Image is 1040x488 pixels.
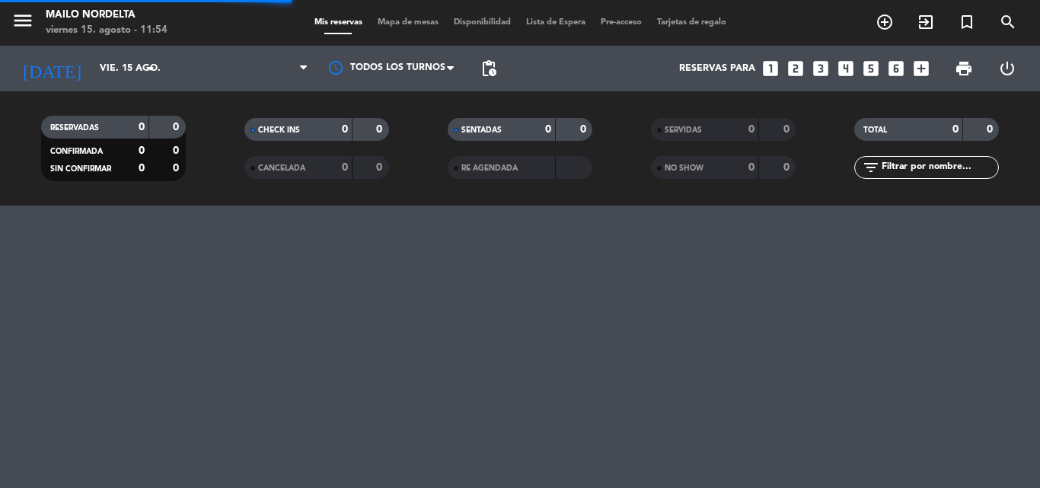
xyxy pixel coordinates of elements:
span: Tarjetas de regalo [649,18,734,27]
strong: 0 [783,162,793,173]
strong: 0 [139,145,145,156]
strong: 0 [783,124,793,135]
i: looks_5 [861,59,881,78]
span: CANCELADA [258,164,305,172]
i: exit_to_app [917,13,935,31]
i: turned_in_not [958,13,976,31]
span: Pre-acceso [593,18,649,27]
span: Reservas para [679,63,755,74]
input: Filtrar por nombre... [880,159,998,176]
strong: 0 [173,145,182,156]
span: Mis reservas [307,18,370,27]
i: add_box [911,59,931,78]
i: looks_two [786,59,806,78]
strong: 0 [580,124,589,135]
i: looks_4 [836,59,856,78]
i: looks_3 [811,59,831,78]
span: NO SHOW [665,164,703,172]
i: arrow_drop_down [142,59,160,78]
strong: 0 [342,124,348,135]
span: pending_actions [480,59,498,78]
strong: 0 [748,124,754,135]
strong: 0 [173,163,182,174]
i: add_circle_outline [876,13,894,31]
strong: 0 [376,162,385,173]
strong: 0 [952,124,959,135]
strong: 0 [139,163,145,174]
strong: 0 [342,162,348,173]
i: [DATE] [11,52,92,85]
i: menu [11,9,34,32]
i: filter_list [862,158,880,177]
span: Mapa de mesas [370,18,446,27]
button: menu [11,9,34,37]
span: print [955,59,973,78]
div: viernes 15. agosto - 11:54 [46,23,167,38]
span: Lista de Espera [518,18,593,27]
strong: 0 [173,122,182,132]
span: RE AGENDADA [461,164,518,172]
div: LOG OUT [985,46,1029,91]
span: CHECK INS [258,126,300,134]
span: RESERVADAS [50,124,99,132]
span: Disponibilidad [446,18,518,27]
strong: 0 [545,124,551,135]
strong: 0 [376,124,385,135]
span: SIN CONFIRMAR [50,165,111,173]
span: SERVIDAS [665,126,702,134]
i: power_settings_new [998,59,1016,78]
strong: 0 [748,162,754,173]
span: TOTAL [863,126,887,134]
strong: 0 [987,124,996,135]
div: Mailo Nordelta [46,8,167,23]
strong: 0 [139,122,145,132]
span: SENTADAS [461,126,502,134]
i: looks_6 [886,59,906,78]
i: search [999,13,1017,31]
span: CONFIRMADA [50,148,103,155]
i: looks_one [761,59,780,78]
